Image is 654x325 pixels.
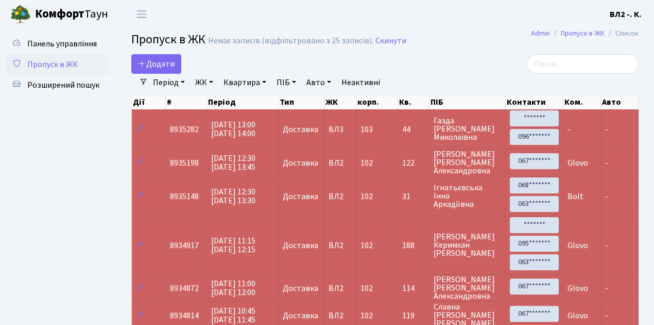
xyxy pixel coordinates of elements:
[10,4,31,25] img: logo.png
[27,79,99,91] span: Розширений пошук
[283,159,318,167] span: Доставка
[605,28,639,39] li: Список
[208,36,373,46] div: Немає записів (відфільтровано з 25 записів).
[434,150,501,175] span: [PERSON_NAME] [PERSON_NAME] Александровна
[402,125,425,134] span: 44
[402,159,425,167] span: 122
[434,184,501,208] span: Ігнатьєвська Інна Аркадіївна
[191,74,217,91] a: ЖК
[219,74,270,91] a: Квартира
[211,235,255,255] span: [DATE] 11:15 [DATE] 12:15
[170,240,199,251] span: 8934917
[138,58,175,70] span: Додати
[402,241,425,250] span: 188
[610,9,642,20] b: ВЛ2 -. К.
[567,283,588,294] span: Glovo
[402,192,425,201] span: 31
[279,95,325,109] th: Тип
[402,312,425,320] span: 119
[272,74,300,91] a: ПІБ
[329,241,352,250] span: ВЛ2
[360,191,373,202] span: 102
[434,233,501,257] span: [PERSON_NAME] Керимхан [PERSON_NAME]
[610,8,642,21] a: ВЛ2 -. К.
[211,153,255,173] span: [DATE] 12:30 [DATE] 13:45
[283,312,318,320] span: Доставка
[324,95,356,109] th: ЖК
[567,191,583,202] span: Bolt
[329,159,352,167] span: ВЛ2
[402,284,425,293] span: 114
[329,284,352,293] span: ВЛ2
[605,157,608,169] span: -
[35,6,108,23] span: Таун
[506,95,563,109] th: Контакти
[360,124,373,135] span: 103
[567,240,588,251] span: Glovo
[132,95,166,109] th: Дії
[605,240,608,251] span: -
[429,95,506,109] th: ПІБ
[131,54,181,74] a: Додати
[170,157,199,169] span: 8935198
[605,310,608,321] span: -
[149,74,189,91] a: Період
[567,124,571,135] span: -
[211,278,255,298] span: [DATE] 11:00 [DATE] 12:00
[166,95,206,109] th: #
[360,310,373,321] span: 102
[360,283,373,294] span: 102
[329,312,352,320] span: ВЛ2
[434,117,501,141] span: Газда [PERSON_NAME] Миколаївна
[170,191,199,202] span: 8935148
[329,192,352,201] span: ВЛ2
[5,54,108,75] a: Пропуск в ЖК
[605,283,608,294] span: -
[27,59,78,70] span: Пропуск в ЖК
[527,54,639,74] input: Пошук...
[283,192,318,201] span: Доставка
[561,28,605,39] a: Пропуск в ЖК
[170,283,199,294] span: 8934872
[360,240,373,251] span: 102
[211,119,255,139] span: [DATE] 13:00 [DATE] 14:00
[329,125,352,134] span: ВЛ3
[302,74,335,91] a: Авто
[375,36,406,46] a: Скинути
[434,275,501,300] span: [PERSON_NAME] [PERSON_NAME] Александровна
[567,157,588,169] span: Glovo
[356,95,398,109] th: корп.
[131,30,205,48] span: Пропуск в ЖК
[170,124,199,135] span: 8935282
[283,241,318,250] span: Доставка
[398,95,429,109] th: Кв.
[567,310,588,321] span: Glovo
[207,95,279,109] th: Період
[170,310,199,321] span: 8934814
[283,284,318,293] span: Доставка
[531,28,550,39] a: Admin
[605,124,608,135] span: -
[129,6,154,23] button: Переключити навігацію
[563,95,601,109] th: Ком.
[5,34,108,54] a: Панель управління
[5,75,108,95] a: Розширений пошук
[211,186,255,206] span: [DATE] 12:30 [DATE] 13:30
[605,191,608,202] span: -
[515,23,654,44] nav: breadcrumb
[35,6,84,22] b: Комфорт
[360,157,373,169] span: 102
[601,95,639,109] th: Авто
[337,74,384,91] a: Неактивні
[283,125,318,134] span: Доставка
[27,38,97,50] span: Панель управління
